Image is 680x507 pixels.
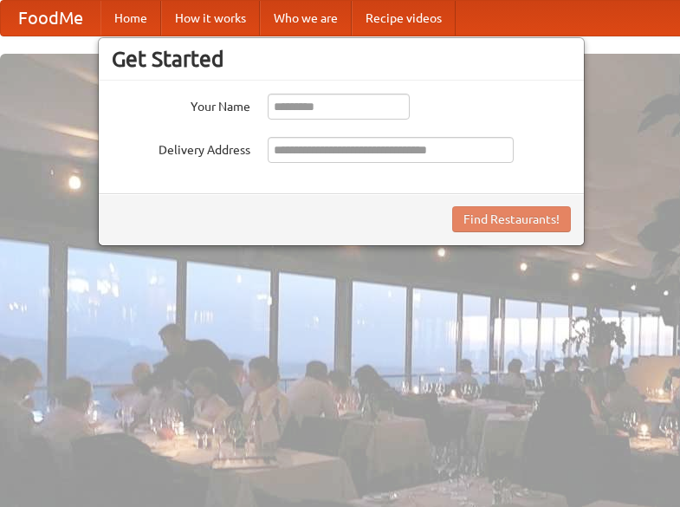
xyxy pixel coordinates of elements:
[161,1,260,36] a: How it works
[1,1,100,36] a: FoodMe
[112,137,250,159] label: Delivery Address
[112,94,250,115] label: Your Name
[260,1,352,36] a: Who we are
[352,1,456,36] a: Recipe videos
[100,1,161,36] a: Home
[112,46,571,72] h3: Get Started
[452,206,571,232] button: Find Restaurants!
